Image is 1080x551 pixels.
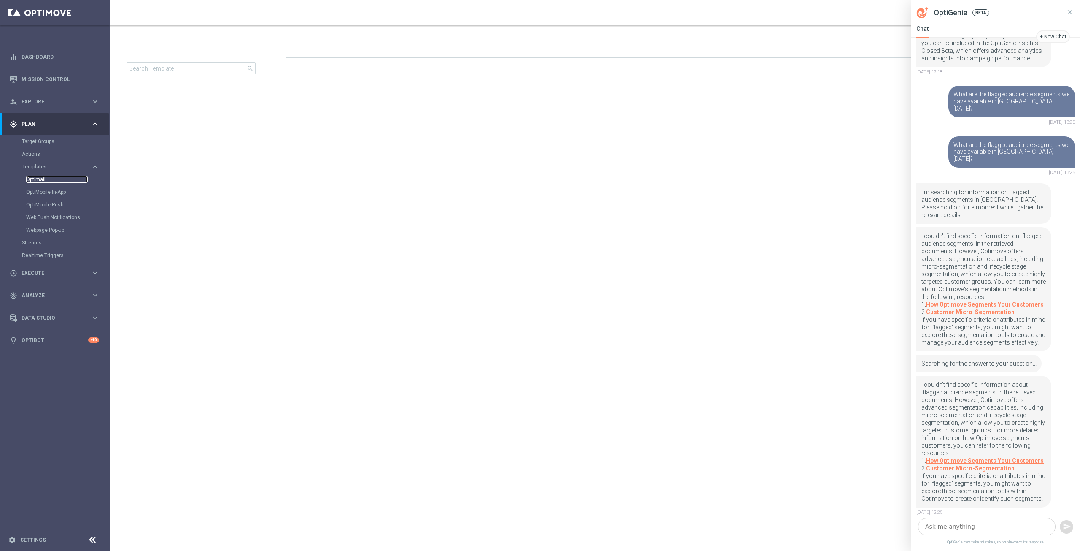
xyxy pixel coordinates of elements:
span: search [247,65,254,72]
a: Actions [22,151,88,157]
div: Explore [10,98,91,106]
div: Optibot [10,329,99,351]
i: gps_fixed [10,120,17,128]
i: keyboard_arrow_right [91,314,99,322]
div: Analyze [10,292,91,299]
i: keyboard_arrow_right [91,291,99,299]
a: OptiMobile Push [26,201,88,208]
a: Optimail [26,176,88,183]
div: Execute [10,269,91,277]
input: Search Template [127,62,256,74]
a: Realtime Triggers [22,252,88,259]
button: gps_fixed Plan keyboard_arrow_right [9,121,100,128]
a: Web Push Notifications [26,214,88,221]
div: Streams [22,236,109,249]
div: Templates [22,164,91,169]
p: I couldn't find specific information about 'flagged audience segments' in the retrieved documents... [921,381,1046,502]
div: + New Chat [1040,33,1066,41]
div: Chat [916,25,929,38]
i: person_search [10,98,17,106]
div: Templates [22,160,109,236]
i: play_circle_outline [10,269,17,277]
div: Actions [22,148,109,160]
div: Dashboard [10,46,99,68]
a: Customer Micro-Segmentation [926,309,1015,315]
span: BETA [972,9,989,16]
p: I couldn't find specific information on 'flagged audience segments' in the retrieved documents. H... [921,232,1046,346]
i: settings [8,536,16,544]
i: keyboard_arrow_right [91,120,99,128]
span: Execute [22,271,91,276]
div: Target Groups [22,135,109,148]
button: Mission Control [9,76,100,83]
div: Mission Control [10,68,99,90]
a: Customer Micro-Segmentation [926,465,1015,472]
div: Web Push Notifications [26,211,109,224]
p: Searching for the answer to your question... [921,360,1037,367]
a: Target Groups [22,138,88,145]
div: What are the flagged audience segments we have available in [GEOGRAPHIC_DATA] [DATE]? [948,136,1075,168]
a: Dashboard [22,46,99,68]
i: keyboard_arrow_right [91,163,99,171]
button: person_search Explore keyboard_arrow_right [9,98,100,105]
button: Data Studio keyboard_arrow_right [9,315,100,321]
div: +10 [88,337,99,343]
a: Webpage Pop-up [26,227,88,233]
i: lightbulb [10,337,17,344]
i: keyboard_arrow_right [91,98,99,106]
button: play_circle_outline Execute keyboard_arrow_right [9,270,100,277]
div: What are the flagged audience segments we have available in [GEOGRAPHIC_DATA] [DATE]? [948,86,1075,117]
button: track_changes Analyze keyboard_arrow_right [9,292,100,299]
button: lightbulb Optibot +10 [9,337,100,344]
span: OptiGenie may make mistakes, so double-check its response. [911,539,1080,551]
a: Settings [20,537,46,543]
span: Analyze [22,293,91,298]
button: Templates keyboard_arrow_right [22,163,100,170]
a: OptiMobile In-App [26,189,88,195]
i: keyboard_arrow_right [91,269,99,277]
a: Mission Control [22,68,99,90]
a: Streams [22,239,88,246]
div: Plan [10,120,91,128]
span: Data Studio [22,315,91,320]
span: Explore [22,99,91,104]
span: Templates [22,164,83,169]
a: How Optimove Segments Your Customers [926,457,1044,464]
div: [DATE] 13:25 [948,119,1075,126]
div: [DATE] 12:25 [916,509,1051,516]
a: Optibot [22,329,88,351]
div: [DATE] 13:25 [948,169,1075,176]
p: I'm searching for information on flagged audience segments in [GEOGRAPHIC_DATA]. Please hold on f... [921,188,1046,219]
a: How Optimove Segments Your Customers [926,301,1044,308]
div: OptiMobile Push [26,198,109,211]
div: Optimail [26,173,109,186]
i: track_changes [10,292,17,299]
div: Realtime Triggers [22,249,109,262]
button: equalizer Dashboard [9,54,100,60]
div: Data Studio [10,314,91,322]
svg: OptiGenie Icon [917,7,929,18]
div: [DATE] 12:18 [916,69,1051,76]
span: Plan [22,122,91,127]
i: equalizer [10,53,17,61]
div: OptiMobile In-App [26,186,109,198]
div: Webpage Pop-up [26,224,109,236]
